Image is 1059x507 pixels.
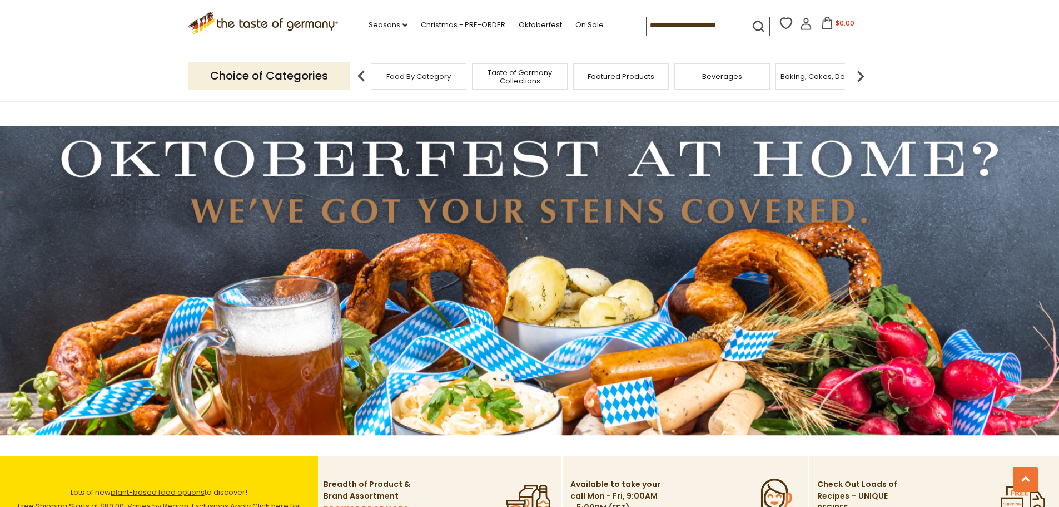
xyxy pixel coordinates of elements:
[386,72,451,81] a: Food By Category
[369,19,407,31] a: Seasons
[849,65,872,87] img: next arrow
[702,72,742,81] a: Beverages
[575,19,604,31] a: On Sale
[519,19,562,31] a: Oktoberfest
[111,487,205,498] a: plant-based food options
[324,479,415,502] p: Breadth of Product & Brand Assortment
[588,72,654,81] a: Featured Products
[780,72,867,81] a: Baking, Cakes, Desserts
[421,19,505,31] a: Christmas - PRE-ORDER
[836,18,854,28] span: $0.00
[814,17,862,33] button: $0.00
[475,68,564,85] a: Taste of Germany Collections
[188,62,350,90] p: Choice of Categories
[350,65,372,87] img: previous arrow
